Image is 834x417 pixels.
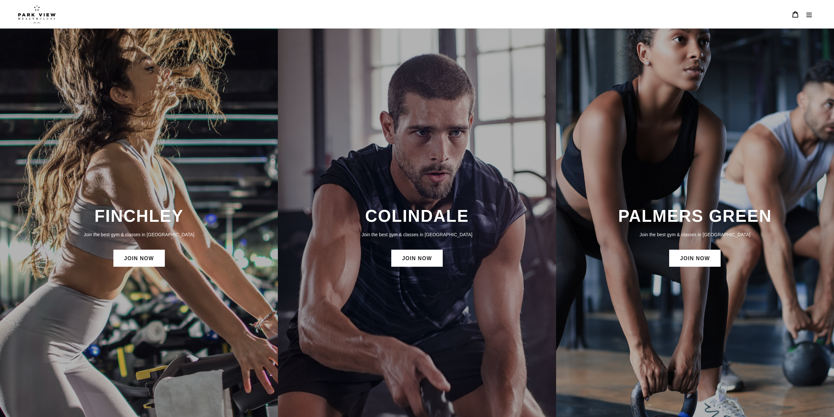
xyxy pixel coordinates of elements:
[563,206,827,226] h3: PALMERS GREEN
[284,231,549,238] p: Join the best gym & classes in [GEOGRAPHIC_DATA]
[18,5,56,23] img: Park view health clubs is a gym near you.
[669,250,721,267] a: JOIN NOW: Palmers Green Membership
[7,231,271,238] p: Join the best gym & classes in [GEOGRAPHIC_DATA]
[113,250,165,267] a: JOIN NOW: Finchley Membership
[391,250,443,267] a: JOIN NOW: Colindale Membership
[802,7,816,21] button: Menu
[7,206,271,226] h3: FINCHLEY
[563,231,827,238] p: Join the best gym & classes in [GEOGRAPHIC_DATA]
[284,206,549,226] h3: COLINDALE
